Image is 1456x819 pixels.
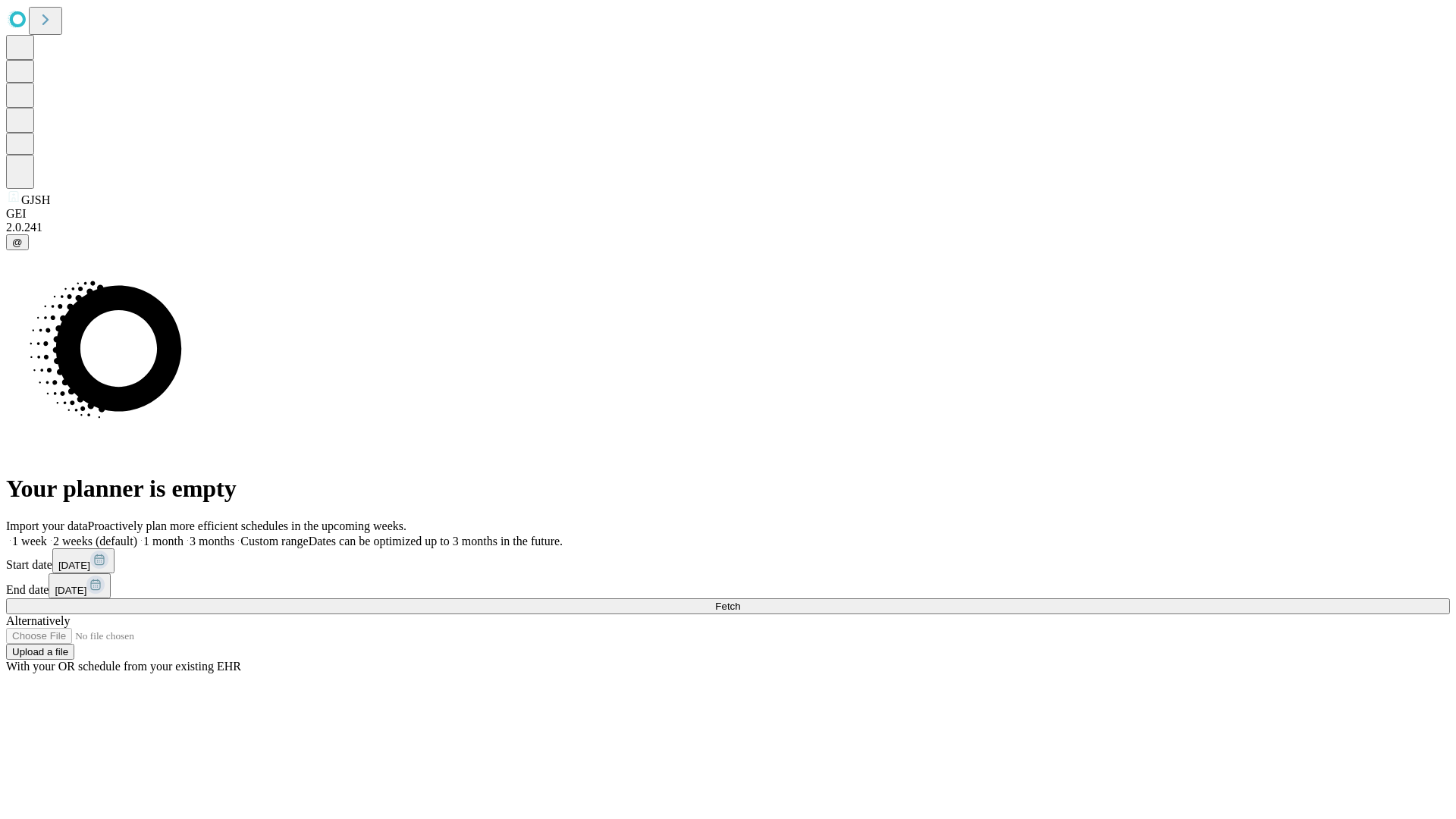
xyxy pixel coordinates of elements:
span: 1 week [12,535,47,548]
h1: Your planner is empty [6,475,1450,503]
div: Start date [6,548,1450,573]
span: [DATE] [55,585,86,596]
span: @ [12,237,23,248]
span: 1 month [143,535,184,548]
div: End date [6,573,1450,598]
span: Fetch [715,601,740,612]
span: Import your data [6,519,88,532]
span: 2 weeks (default) [53,535,137,548]
div: 2.0.241 [6,221,1450,234]
span: Custom range [240,535,308,548]
button: [DATE] [52,548,115,573]
button: [DATE] [49,573,111,598]
span: Alternatively [6,614,70,627]
span: GJSH [21,193,50,206]
button: @ [6,234,29,250]
span: Proactively plan more efficient schedules in the upcoming weeks. [88,519,406,532]
span: [DATE] [58,560,90,571]
button: Fetch [6,598,1450,614]
div: GEI [6,207,1450,221]
span: Dates can be optimized up to 3 months in the future. [309,535,563,548]
span: With your OR schedule from your existing EHR [6,660,241,673]
button: Upload a file [6,644,74,660]
span: 3 months [190,535,234,548]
